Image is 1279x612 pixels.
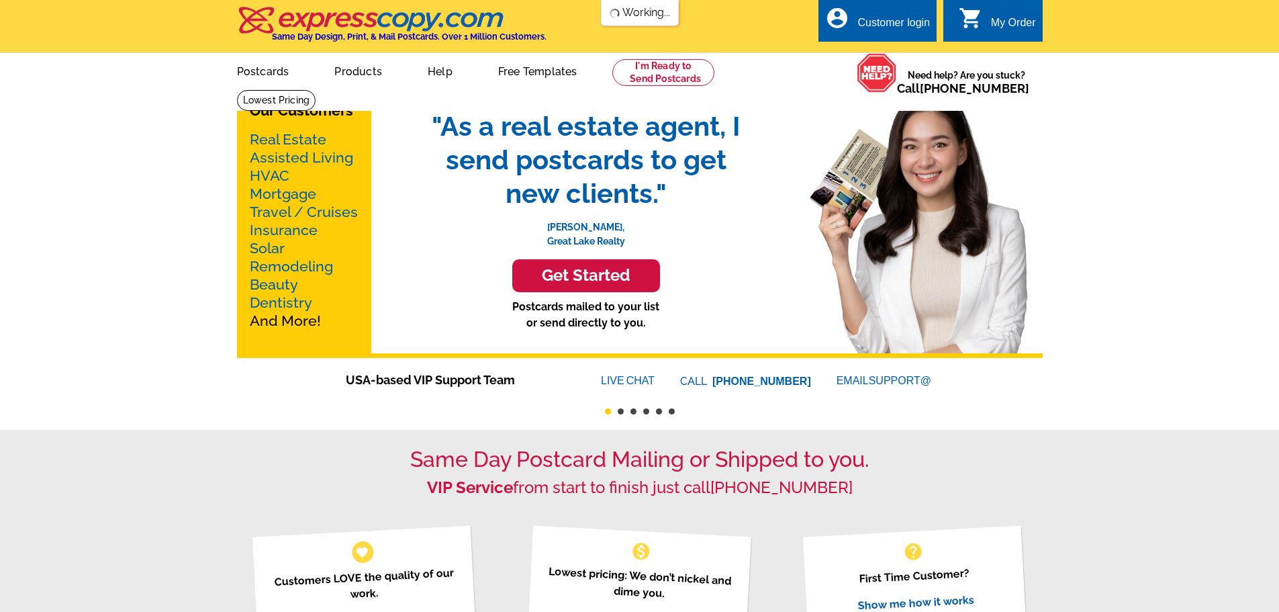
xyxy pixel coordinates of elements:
[237,16,547,42] a: Same Day Design, Print, & Mail Postcards. Over 1 Million Customers.
[313,54,404,86] a: Products
[418,110,754,210] span: "As a real estate agent, I send postcards to get new clients."
[991,17,1036,36] div: My Order
[216,54,311,86] a: Postcards
[712,376,811,387] a: [PHONE_NUMBER]
[250,204,358,220] a: Travel / Cruises
[825,15,930,32] a: account_circle Customer login
[680,374,709,390] font: CALL
[630,541,652,562] span: monetization_on
[902,541,924,562] span: help
[656,408,662,414] button: 5 of 6
[250,131,326,148] a: Real Estate
[959,6,983,30] i: shopping_cart
[869,373,933,389] font: SUPPORT@
[418,299,754,331] p: Postcards mailed to your list or send directly to you.
[857,53,897,93] img: help
[605,408,611,414] button: 1 of 6
[250,222,318,238] a: Insurance
[897,81,1029,95] span: Call
[825,6,849,30] i: account_circle
[618,408,624,414] button: 2 of 6
[601,375,655,386] a: LIVECHAT
[669,408,675,414] button: 6 of 6
[355,545,369,559] span: favorite
[250,130,359,330] p: And More!
[609,8,620,19] img: loading...
[710,478,853,497] a: [PHONE_NUMBER]
[237,478,1043,498] h2: from start to finish just call
[250,294,312,311] a: Dentistry
[529,266,643,286] h3: Get Started
[406,54,474,86] a: Help
[601,373,626,389] font: LIVE
[250,258,333,275] a: Remodeling
[250,149,353,166] a: Assisted Living
[418,210,754,249] p: [PERSON_NAME], Great Lake Realty
[269,564,459,607] p: Customers LOVE the quality of our work.
[857,17,930,36] div: Customer login
[346,371,561,389] span: USA-based VIP Support Team
[897,69,1036,95] span: Need help? Are you stuck?
[857,593,974,612] a: Show me how it works
[418,259,754,292] a: Get Started
[272,32,547,42] h4: Same Day Design, Print, & Mail Postcards. Over 1 Million Customers.
[643,408,649,414] button: 4 of 6
[959,15,1036,32] a: shopping_cart My Order
[630,408,636,414] button: 3 of 6
[250,240,285,257] a: Solar
[837,375,933,386] a: EMAILSUPPORT@
[237,447,1043,472] h1: Same Day Postcard Mailing or Shipped to you.
[427,478,513,497] strong: VIP Service
[544,563,735,605] p: Lowest pricing: We don’t nickel and dime you.
[477,54,599,86] a: Free Templates
[250,167,289,184] a: HVAC
[920,81,1029,95] a: [PHONE_NUMBER]
[250,185,316,202] a: Mortgage
[250,276,298,293] a: Beauty
[820,563,1009,589] p: First Time Customer?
